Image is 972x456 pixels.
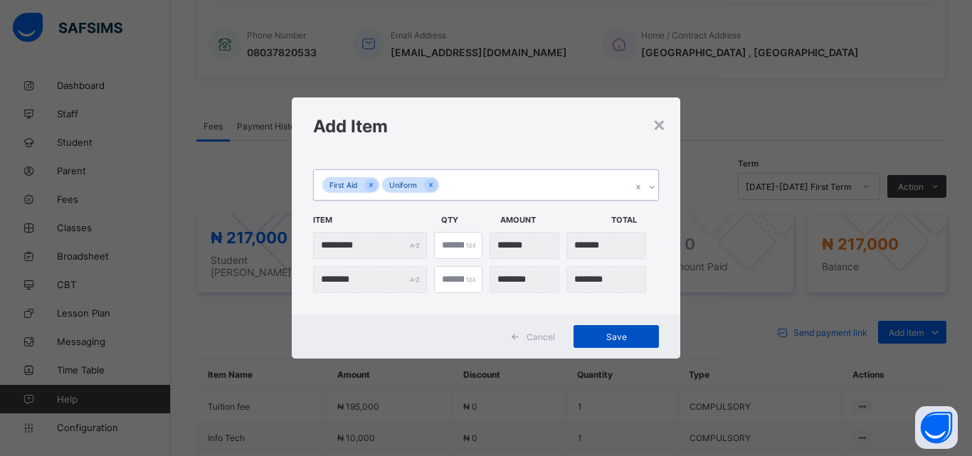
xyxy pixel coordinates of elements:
[527,332,555,342] span: Cancel
[584,332,648,342] span: Save
[313,116,659,137] h1: Add Item
[611,208,663,232] span: Total
[441,208,493,232] span: Qty
[313,208,434,232] span: Item
[653,112,666,136] div: ×
[322,177,364,193] div: First Aid
[500,208,604,232] span: Amount
[915,406,958,449] button: Open asap
[382,177,424,193] div: Uniform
